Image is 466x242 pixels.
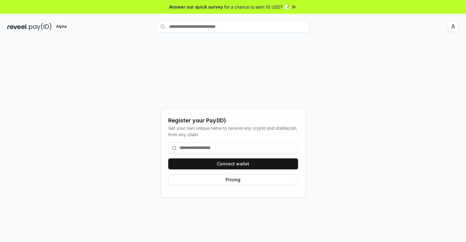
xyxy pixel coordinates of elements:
button: Connect wallet [168,158,298,169]
div: Register your Pay(ID) [168,116,298,125]
img: pay_id [29,23,52,31]
img: reveel_dark [7,23,28,31]
span: Answer our quick survey [169,4,223,10]
button: Pricing [168,174,298,185]
span: for a chance to earn 10 USDT 📝 [224,4,289,10]
div: Alpha [53,23,70,31]
div: Get your own unique name to receive any crypto and stablecoin, from any chain [168,125,298,138]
